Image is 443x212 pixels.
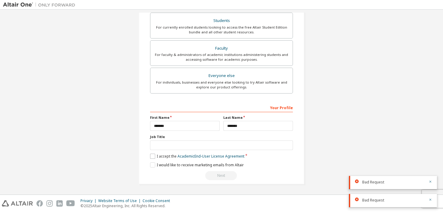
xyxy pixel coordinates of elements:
div: Everyone else [154,72,289,80]
span: Bad Request [362,198,384,203]
div: Website Terms of Use [98,198,143,203]
img: instagram.svg [46,200,53,207]
img: youtube.svg [66,200,75,207]
label: Job Title [150,134,293,139]
label: Last Name [223,115,293,120]
a: Academic End-User License Agreement [178,154,244,159]
img: altair_logo.svg [2,200,33,207]
div: Read and acccept EULA to continue [150,171,293,180]
p: © 2025 Altair Engineering, Inc. All Rights Reserved. [80,203,174,208]
label: First Name [150,115,220,120]
div: For faculty & administrators of academic institutions administering students and accessing softwa... [154,52,289,62]
label: I accept the [150,154,244,159]
div: Students [154,17,289,25]
img: facebook.svg [36,200,43,207]
div: For currently enrolled students looking to access the free Altair Student Edition bundle and all ... [154,25,289,35]
div: Cookie Consent [143,198,174,203]
img: Altair One [3,2,78,8]
div: Your Profile [150,103,293,112]
span: Bad Request [362,180,384,185]
div: Privacy [80,198,98,203]
div: For individuals, businesses and everyone else looking to try Altair software and explore our prod... [154,80,289,90]
div: Faculty [154,44,289,53]
img: linkedin.svg [56,200,63,207]
label: I would like to receive marketing emails from Altair [150,162,244,167]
